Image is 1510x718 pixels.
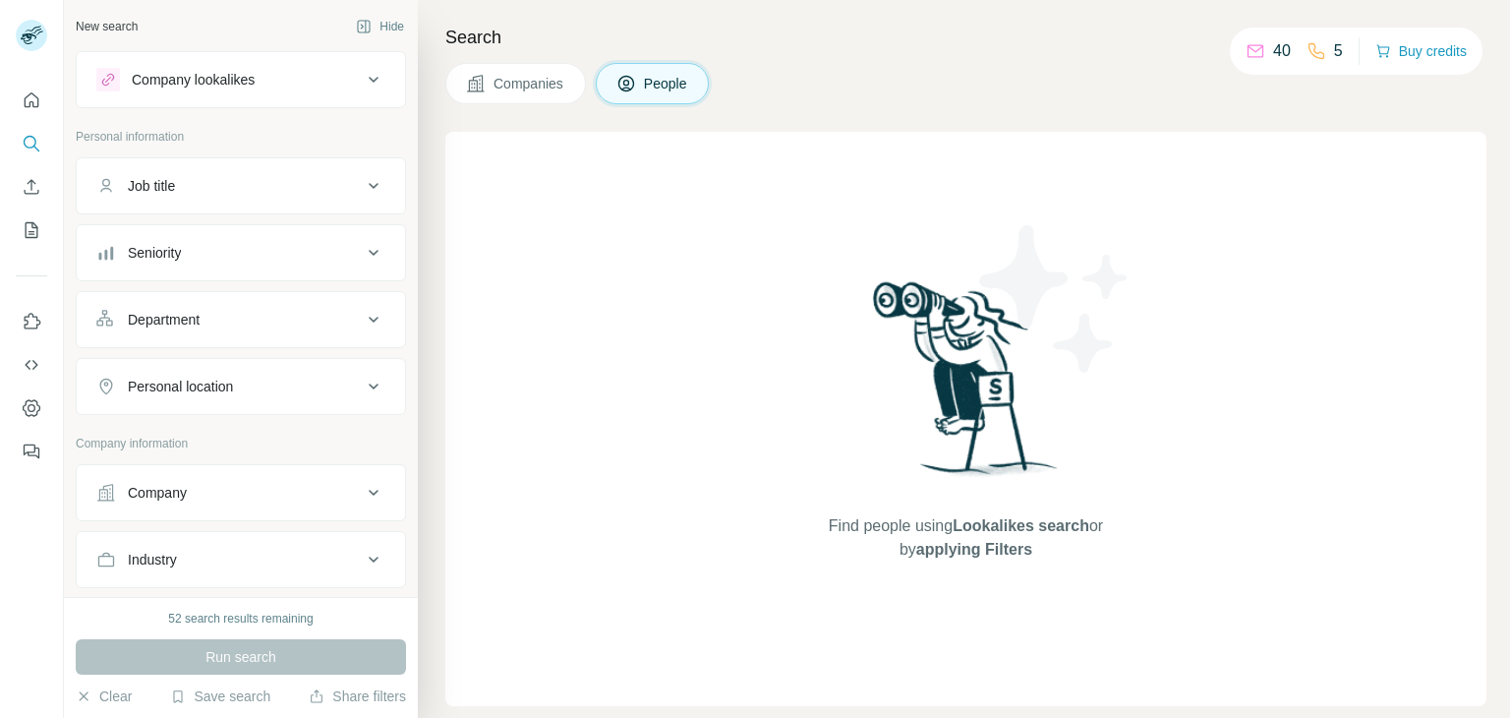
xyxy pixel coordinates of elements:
button: Save search [170,687,270,706]
p: 5 [1334,39,1343,63]
button: Dashboard [16,390,47,426]
img: Surfe Illustration - Stars [966,210,1143,388]
p: 40 [1273,39,1291,63]
span: Companies [494,74,565,93]
button: Use Surfe API [16,347,47,383]
div: Company lookalikes [132,70,255,90]
button: Job title [77,162,405,209]
button: Department [77,296,405,343]
div: Company [128,483,187,503]
span: Find people using or by [808,514,1123,562]
span: applying Filters [916,541,1032,558]
button: Company [77,469,405,516]
button: My lists [16,212,47,248]
h4: Search [445,24,1486,51]
div: Industry [128,550,177,569]
p: Company information [76,435,406,452]
button: Search [16,126,47,161]
button: Quick start [16,83,47,118]
span: Lookalikes search [953,517,1089,534]
button: Hide [342,12,418,41]
button: Feedback [16,434,47,469]
button: Seniority [77,229,405,276]
button: Personal location [77,363,405,410]
button: Buy credits [1375,37,1467,65]
button: Company lookalikes [77,56,405,103]
img: Surfe Illustration - Woman searching with binoculars [864,276,1069,496]
div: 52 search results remaining [168,610,313,628]
p: Personal information [76,128,406,146]
div: Department [128,310,200,329]
button: Use Surfe on LinkedIn [16,304,47,339]
span: People [644,74,689,93]
button: Share filters [309,687,406,706]
button: Industry [77,536,405,583]
button: Enrich CSV [16,169,47,205]
div: Job title [128,176,175,196]
button: Clear [76,687,132,706]
div: Personal location [128,377,233,396]
div: New search [76,18,138,35]
div: Seniority [128,243,181,263]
